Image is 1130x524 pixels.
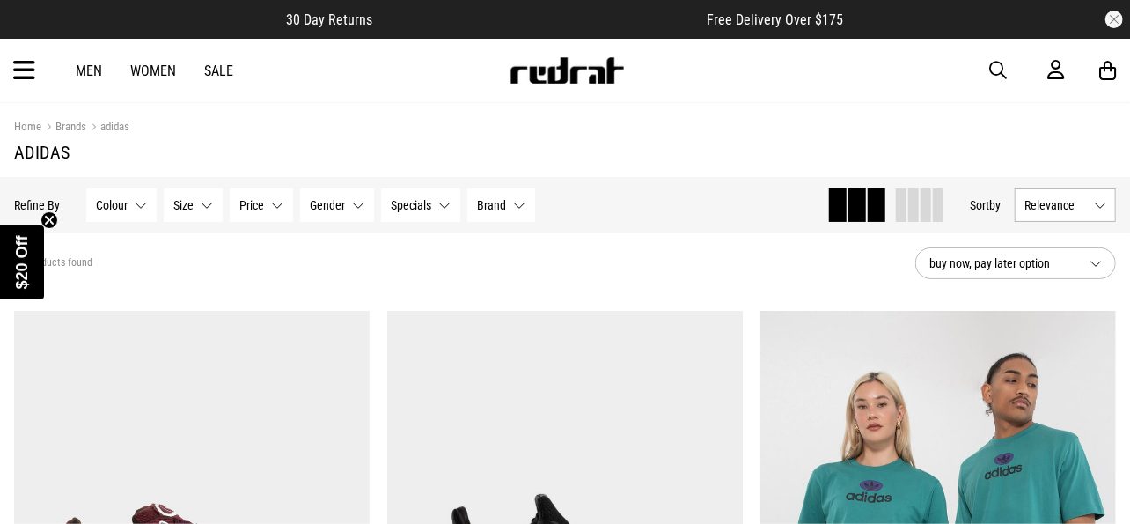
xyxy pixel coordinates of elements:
[509,57,625,84] img: Redrat logo
[391,198,431,212] span: Specials
[130,63,176,79] a: Women
[40,211,58,229] button: Close teaser
[1015,188,1116,222] button: Relevance
[86,120,129,137] a: adidas
[13,235,31,289] span: $20 Off
[14,256,92,270] span: 71 products found
[467,188,535,222] button: Brand
[310,198,345,212] span: Gender
[86,188,157,222] button: Colour
[1024,198,1087,212] span: Relevance
[970,195,1001,216] button: Sortby
[96,198,128,212] span: Colour
[287,11,373,28] span: 30 Day Returns
[239,198,264,212] span: Price
[300,188,374,222] button: Gender
[14,198,60,212] p: Refine By
[164,188,223,222] button: Size
[708,11,844,28] span: Free Delivery Over $175
[408,11,672,28] iframe: Customer reviews powered by Trustpilot
[41,120,86,137] a: Brands
[14,120,41,133] a: Home
[173,198,194,212] span: Size
[230,188,293,222] button: Price
[915,247,1116,279] button: buy now, pay later option
[381,188,460,222] button: Specials
[14,142,1116,163] h1: adidas
[14,7,67,60] button: Open LiveChat chat widget
[76,63,102,79] a: Men
[989,198,1001,212] span: by
[477,198,506,212] span: Brand
[204,63,233,79] a: Sale
[929,253,1075,274] span: buy now, pay later option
